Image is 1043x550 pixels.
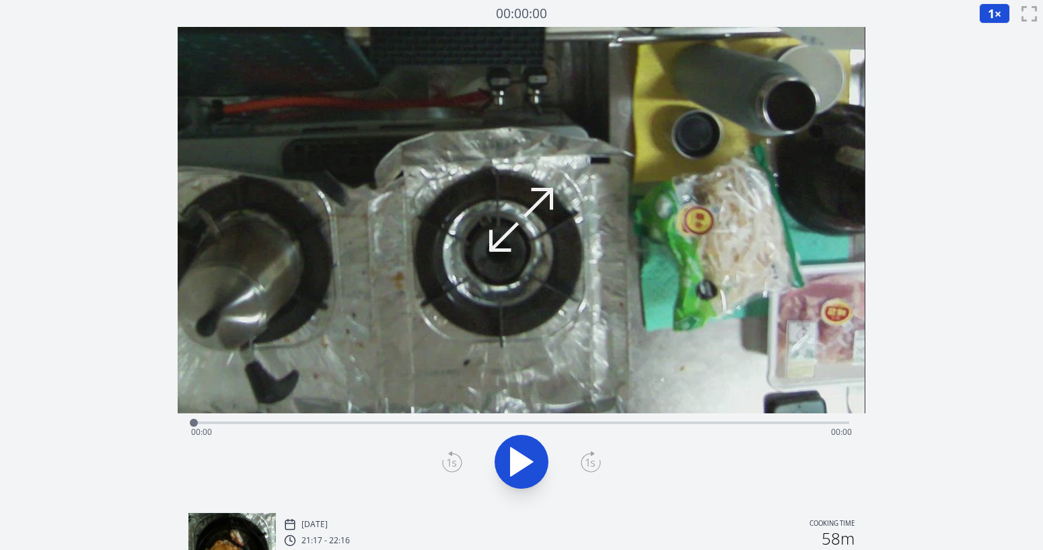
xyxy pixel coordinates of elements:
p: 21:17 - 22:16 [301,535,350,546]
span: 00:00 [831,426,852,438]
span: 1 [988,5,995,22]
p: Cooking time [810,518,855,530]
p: [DATE] [301,519,328,530]
h2: 58m [822,530,855,547]
button: 1× [979,3,1010,24]
a: 00:00:00 [496,4,547,24]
